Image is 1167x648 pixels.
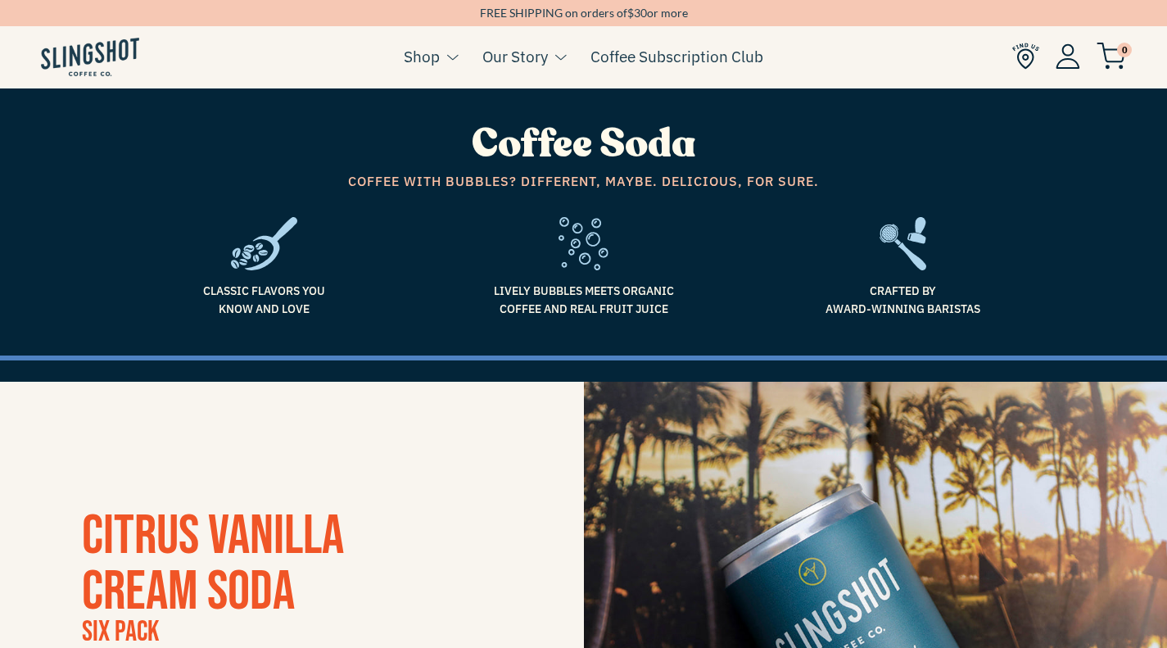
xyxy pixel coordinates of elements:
span: Lively bubbles meets organic coffee and real fruit juice [436,282,731,319]
span: Classic flavors you know and love [117,282,412,319]
img: Account [1056,43,1080,69]
a: Shop [404,44,440,69]
span: 0 [1117,43,1132,57]
img: fizz-1636557709766.svg [559,217,608,270]
span: Coffee with bubbles? Different, maybe. Delicious, for sure. [117,171,1051,193]
a: Our Story [482,44,548,69]
a: CITRUS VANILLACREAM SODA [82,503,344,625]
img: Find Us [1012,43,1039,70]
a: 0 [1097,47,1126,66]
span: Coffee Soda [472,117,696,170]
img: frame1-1635784469953.svg [231,217,297,270]
span: CITRUS VANILLA CREAM SODA [82,503,344,625]
span: $ [627,6,634,20]
a: Coffee Subscription Club [590,44,763,69]
span: 30 [634,6,647,20]
span: Crafted by Award-Winning Baristas [756,282,1051,319]
img: frame2-1635783918803.svg [880,217,926,270]
img: cart [1097,43,1126,70]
